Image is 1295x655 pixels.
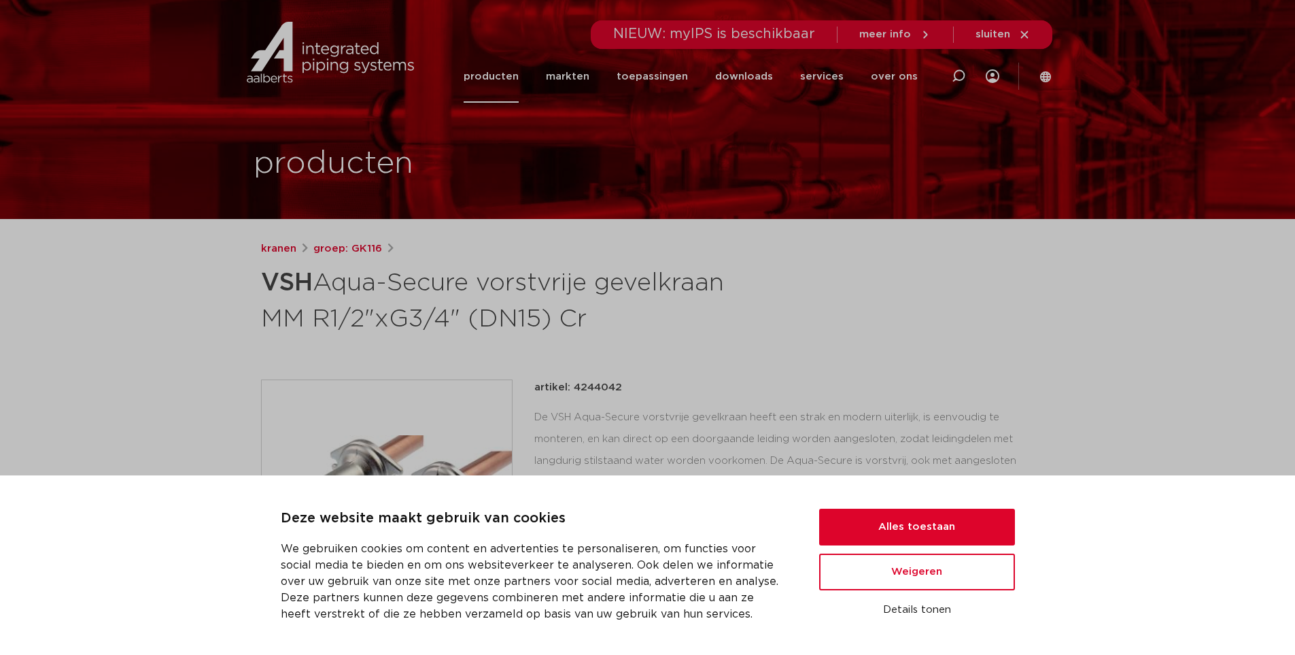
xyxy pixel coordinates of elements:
[819,509,1015,545] button: Alles toestaan
[261,263,772,336] h1: Aqua-Secure vorstvrije gevelkraan MM R1/2"xG3/4" (DN15) Cr
[464,50,918,103] nav: Menu
[975,29,1010,39] span: sluiten
[546,50,589,103] a: markten
[800,50,844,103] a: services
[281,508,787,530] p: Deze website maakt gebruik van cookies
[819,599,1015,622] button: Details tonen
[313,241,382,257] a: groep: GK116
[281,541,787,622] p: We gebruiken cookies om content en advertenties te personaliseren, om functies voor social media ...
[613,27,815,41] span: NIEUW: myIPS is beschikbaar
[261,241,296,257] a: kranen
[534,407,1035,543] div: De VSH Aqua-Secure vorstvrije gevelkraan heeft een strak en modern uiterlijk, is eenvoudig te mon...
[715,50,773,103] a: downloads
[262,380,512,631] img: Product Image for VSH Aqua-Secure vorstvrije gevelkraan MM R1/2"xG3/4" (DN15) Cr
[617,50,688,103] a: toepassingen
[464,50,519,103] a: producten
[859,29,931,41] a: meer info
[871,50,918,103] a: over ons
[254,142,413,186] h1: producten
[534,380,622,396] p: artikel: 4244042
[859,29,911,39] span: meer info
[975,29,1031,41] a: sluiten
[261,271,313,295] strong: VSH
[819,554,1015,590] button: Weigeren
